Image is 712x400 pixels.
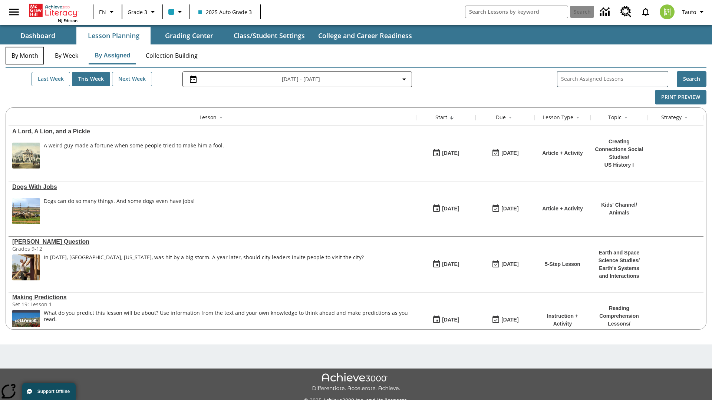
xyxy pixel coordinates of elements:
[217,113,225,122] button: Sort
[661,114,682,121] div: Strategy
[594,304,644,328] p: Reading Comprehension Lessons /
[228,27,311,44] button: Class/Student Settings
[594,264,644,280] p: Earth's Systems and Interactions
[12,184,412,190] a: Dogs With Jobs, Lessons
[501,315,518,324] div: [DATE]
[44,310,412,336] div: What do you predict this lesson will be about? Use information from the text and your own knowled...
[12,128,412,135] div: A Lord, A Lion, and a Pickle
[12,245,123,252] div: Grades 9-12
[312,27,418,44] button: College and Career Readiness
[542,149,583,157] p: Article + Activity
[44,143,224,149] div: A weird guy made a fortune when some people tried to make him a fool.
[496,114,506,121] div: Due
[660,4,675,19] img: avatar image
[165,5,187,19] button: Class color is light blue. Change class color
[12,143,40,169] img: a mansion with many statues in front, along with an oxen cart and some horses and buggies
[186,75,409,84] button: Select the date range menu item
[400,75,409,84] svg: Collapse Date Range Filter
[616,2,636,22] a: Resource Center, Will open in new tab
[152,27,226,44] button: Grading Center
[6,47,44,64] button: By Month
[489,257,521,271] button: 08/24/25: Last day the lesson can be accessed
[112,72,152,86] button: Next Week
[12,254,40,280] img: image
[573,113,582,122] button: Sort
[48,47,85,64] button: By Week
[442,204,459,213] div: [DATE]
[489,146,521,160] button: 08/24/25: Last day the lesson can be accessed
[542,205,583,213] p: Article + Activity
[655,90,706,104] button: Print Preview
[594,138,644,161] p: Creating Connections Social Studies /
[1,27,75,44] button: Dashboard
[561,74,668,84] input: Search Assigned Lessons
[442,149,459,158] div: [DATE]
[58,18,78,23] span: NJ Edition
[12,294,412,301] div: Making Predictions
[140,47,204,64] button: Collection Building
[89,47,136,64] button: By Assigned
[44,254,364,280] div: In May 2011, Joplin, Missouri, was hit by a big storm. A year later, should city leaders invite p...
[465,6,568,18] input: search field
[22,383,76,400] button: Support Offline
[312,373,400,392] img: Achieve3000 Differentiate Accelerate Achieve
[29,3,78,18] a: Home
[430,257,462,271] button: 08/24/25: First time the lesson was available
[430,313,462,327] button: 08/24/25: First time the lesson was available
[430,202,462,216] button: 08/24/25: First time the lesson was available
[679,5,709,19] button: Profile/Settings
[442,315,459,324] div: [DATE]
[435,114,447,121] div: Start
[501,260,518,269] div: [DATE]
[198,8,252,16] span: 2025 Auto Grade 3
[545,260,580,268] p: 5-Step Lesson
[442,260,459,269] div: [DATE]
[44,198,195,204] div: Dogs can do so many things. And some dogs even have jobs!
[538,312,587,328] p: Instruction + Activity
[677,71,706,87] button: Search
[430,146,462,160] button: 08/24/25: First time the lesson was available
[608,114,622,121] div: Topic
[44,198,195,224] div: Dogs can do so many things. And some dogs even have jobs!
[12,128,412,135] a: A Lord, A Lion, and a Pickle, Lessons
[76,27,151,44] button: Lesson Planning
[99,8,106,16] span: EN
[594,161,644,169] p: US History I
[282,75,320,83] span: [DATE] - [DATE]
[128,8,147,16] span: Grade 3
[682,8,696,16] span: Tauto
[447,113,456,122] button: Sort
[29,2,78,23] div: Home
[200,114,217,121] div: Lesson
[596,2,616,22] a: Data Center
[501,204,518,213] div: [DATE]
[506,113,515,122] button: Sort
[543,114,573,121] div: Lesson Type
[594,249,644,264] p: Earth and Space Science Studies /
[489,202,521,216] button: 08/24/25: Last day the lesson can be accessed
[682,113,690,122] button: Sort
[12,184,412,190] div: Dogs With Jobs
[32,72,70,86] button: Last Week
[44,254,364,261] div: In [DATE], [GEOGRAPHIC_DATA], [US_STATE], was hit by a big storm. A year later, should city leade...
[125,5,160,19] button: Grade: Grade 3, Select a grade
[44,143,224,169] div: A weird guy made a fortune when some people tried to make him a fool.
[12,239,412,245] a: Joplin's Question, Lessons
[636,2,655,21] a: Notifications
[3,1,25,23] button: Open side menu
[655,2,679,21] button: Select a new avatar
[622,113,630,122] button: Sort
[12,310,40,336] img: The white letters of the HOLLYWOOD sign on a hill with red flowers in the foreground.
[601,201,637,209] p: Kids' Channel /
[601,209,637,217] p: Animals
[96,5,119,19] button: Language: EN, Select a language
[12,239,412,245] div: Joplin's Question
[12,294,412,301] a: Making Predictions, Lessons
[72,72,110,86] button: This Week
[37,389,70,394] span: Support Offline
[44,310,412,323] div: What do you predict this lesson will be about? Use information from the text and your own knowled...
